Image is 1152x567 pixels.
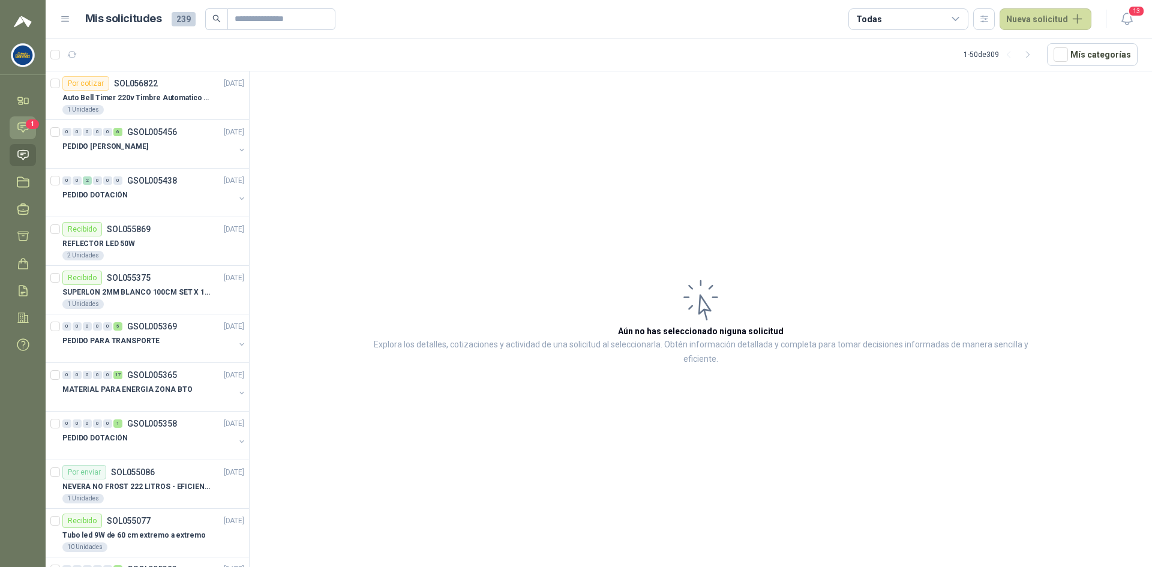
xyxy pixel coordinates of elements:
[73,128,82,136] div: 0
[62,433,128,444] p: PEDIDO DOTACIÓN
[62,465,106,479] div: Por enviar
[224,321,244,332] p: [DATE]
[62,190,128,201] p: PEDIDO DOTACIÓN
[107,274,151,282] p: SOL055375
[62,271,102,285] div: Recibido
[73,322,82,331] div: 0
[107,225,151,233] p: SOL055869
[62,251,104,260] div: 2 Unidades
[83,419,92,428] div: 0
[172,12,196,26] span: 239
[62,105,104,115] div: 1 Unidades
[224,370,244,381] p: [DATE]
[46,217,249,266] a: RecibidoSOL055869[DATE] REFLECTOR LED 50W2 Unidades
[62,238,135,250] p: REFLECTOR LED 50W
[93,371,102,379] div: 0
[212,14,221,23] span: search
[62,542,107,552] div: 10 Unidades
[62,92,212,104] p: Auto Bell Timer 220v Timbre Automatico Para Colegios, Indust
[618,325,784,338] h3: Aún no has seleccionado niguna solicitud
[856,13,881,26] div: Todas
[93,128,102,136] div: 0
[1047,43,1138,66] button: Mís categorías
[93,419,102,428] div: 0
[62,335,160,347] p: PEDIDO PARA TRANSPORTE
[83,371,92,379] div: 0
[62,287,212,298] p: SUPERLON 2MM BLANCO 100CM SET X 150 METROS
[127,371,177,379] p: GSOL005365
[113,128,122,136] div: 6
[62,128,71,136] div: 0
[224,175,244,187] p: [DATE]
[1116,8,1138,30] button: 13
[83,176,92,185] div: 2
[224,272,244,284] p: [DATE]
[103,322,112,331] div: 0
[103,371,112,379] div: 0
[103,419,112,428] div: 0
[93,176,102,185] div: 0
[62,141,148,152] p: PEDIDO [PERSON_NAME]
[62,222,102,236] div: Recibido
[224,515,244,527] p: [DATE]
[62,494,104,503] div: 1 Unidades
[224,224,244,235] p: [DATE]
[1000,8,1091,30] button: Nueva solicitud
[14,14,32,29] img: Logo peakr
[113,322,122,331] div: 5
[10,116,36,139] a: 1
[62,481,212,493] p: NEVERA NO FROST 222 LITROS - EFICIENCIA ENERGETICA A
[62,176,71,185] div: 0
[83,322,92,331] div: 0
[62,322,71,331] div: 0
[93,322,102,331] div: 0
[113,176,122,185] div: 0
[113,419,122,428] div: 1
[62,384,192,395] p: MATERIAL PARA ENERGIA ZONA BTO
[62,299,104,309] div: 1 Unidades
[62,125,247,163] a: 0 0 0 0 0 6 GSOL005456[DATE] PEDIDO [PERSON_NAME]
[127,322,177,331] p: GSOL005369
[73,371,82,379] div: 0
[62,368,247,406] a: 0 0 0 0 0 17 GSOL005365[DATE] MATERIAL PARA ENERGIA ZONA BTO
[46,266,249,314] a: RecibidoSOL055375[DATE] SUPERLON 2MM BLANCO 100CM SET X 150 METROS1 Unidades
[46,460,249,509] a: Por enviarSOL055086[DATE] NEVERA NO FROST 222 LITROS - EFICIENCIA ENERGETICA A1 Unidades
[73,419,82,428] div: 0
[114,79,158,88] p: SOL056822
[127,176,177,185] p: GSOL005438
[62,416,247,455] a: 0 0 0 0 0 1 GSOL005358[DATE] PEDIDO DOTACIÓN
[85,10,162,28] h1: Mis solicitudes
[224,467,244,478] p: [DATE]
[73,176,82,185] div: 0
[62,530,205,541] p: Tubo led 9W de 60 cm extremo a extremo
[46,509,249,557] a: RecibidoSOL055077[DATE] Tubo led 9W de 60 cm extremo a extremo10 Unidades
[964,45,1037,64] div: 1 - 50 de 309
[103,128,112,136] div: 0
[62,419,71,428] div: 0
[11,44,34,67] img: Company Logo
[83,128,92,136] div: 0
[62,173,247,212] a: 0 0 2 0 0 0 GSOL005438[DATE] PEDIDO DOTACIÓN
[127,128,177,136] p: GSOL005456
[127,419,177,428] p: GSOL005358
[224,127,244,138] p: [DATE]
[62,514,102,528] div: Recibido
[224,418,244,430] p: [DATE]
[370,338,1032,367] p: Explora los detalles, cotizaciones y actividad de una solicitud al seleccionarla. Obtén informaci...
[62,319,247,358] a: 0 0 0 0 0 5 GSOL005369[DATE] PEDIDO PARA TRANSPORTE
[62,76,109,91] div: Por cotizar
[46,71,249,120] a: Por cotizarSOL056822[DATE] Auto Bell Timer 220v Timbre Automatico Para Colegios, Indust1 Unidades
[224,78,244,89] p: [DATE]
[1128,5,1145,17] span: 13
[113,371,122,379] div: 17
[26,119,39,129] span: 1
[111,468,155,476] p: SOL055086
[107,517,151,525] p: SOL055077
[62,371,71,379] div: 0
[103,176,112,185] div: 0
